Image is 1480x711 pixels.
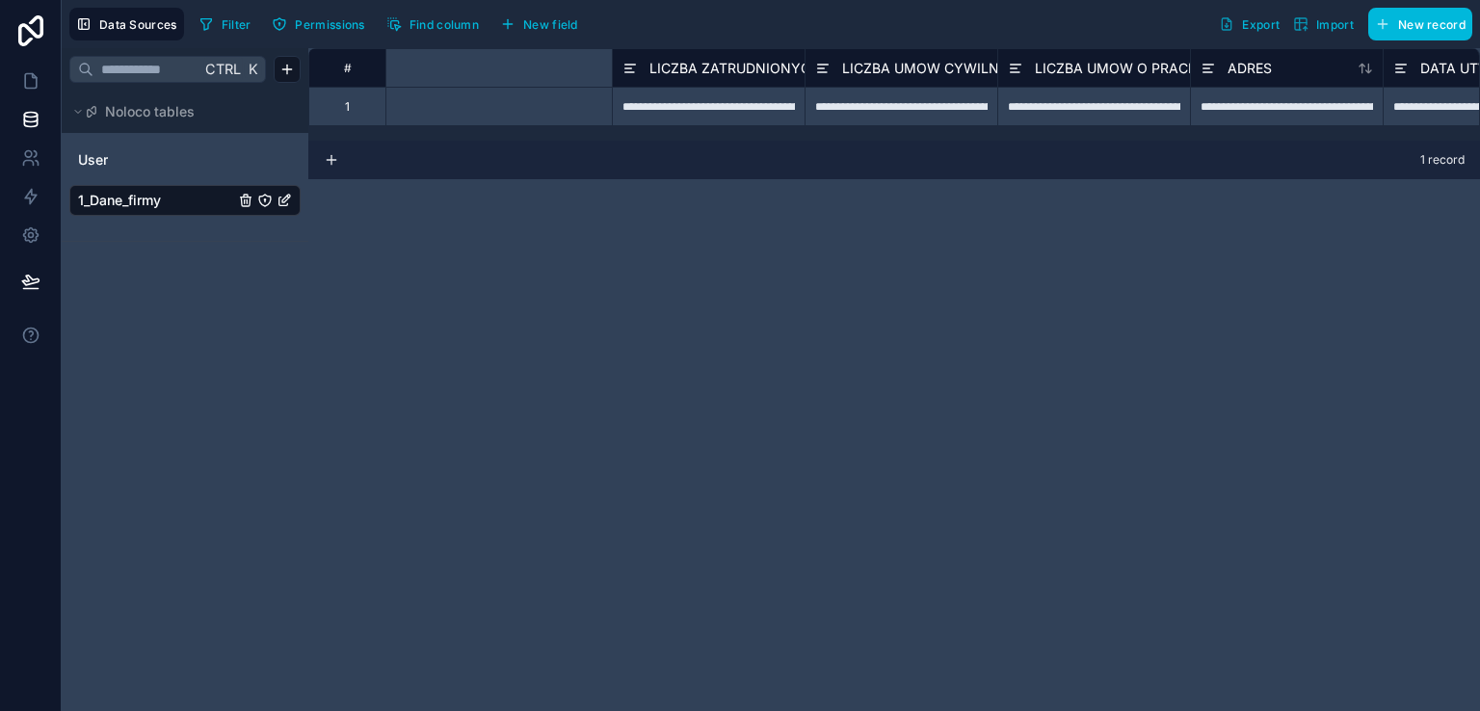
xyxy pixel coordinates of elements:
button: Data Sources [69,8,184,40]
span: Noloco tables [105,102,195,121]
span: Data Sources [99,17,177,32]
span: Permissions [295,17,364,32]
div: # [324,61,371,75]
button: Find column [380,10,486,39]
span: Ctrl [203,57,243,81]
span: LICZBA ZATRUDNIONYCH [649,59,820,78]
button: New field [493,10,585,39]
span: LICZBA UMOW CYWILNOPRAWNYCH [842,59,1089,78]
a: Permissions [265,10,379,39]
button: Export [1212,8,1286,40]
button: Permissions [265,10,371,39]
span: Export [1242,17,1280,32]
span: ADRES [1228,59,1272,78]
span: Find column [410,17,479,32]
button: New record [1368,8,1472,40]
span: 1 record [1420,152,1465,168]
button: Noloco tables [69,98,289,125]
span: Import [1316,17,1354,32]
span: 1_Dane_firmy [78,191,161,210]
button: Filter [192,10,258,39]
span: User [78,150,108,170]
a: User [78,150,234,170]
a: New record [1361,8,1472,40]
div: User [69,145,301,175]
span: K [246,63,259,76]
div: 1 [345,99,350,115]
span: Filter [222,17,251,32]
a: 1_Dane_firmy [78,191,234,210]
span: New record [1398,17,1466,32]
span: New field [523,17,578,32]
button: Import [1286,8,1361,40]
span: LICZBA UMOW O PRACE [1035,59,1196,78]
div: 1_Dane_firmy [69,185,301,216]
